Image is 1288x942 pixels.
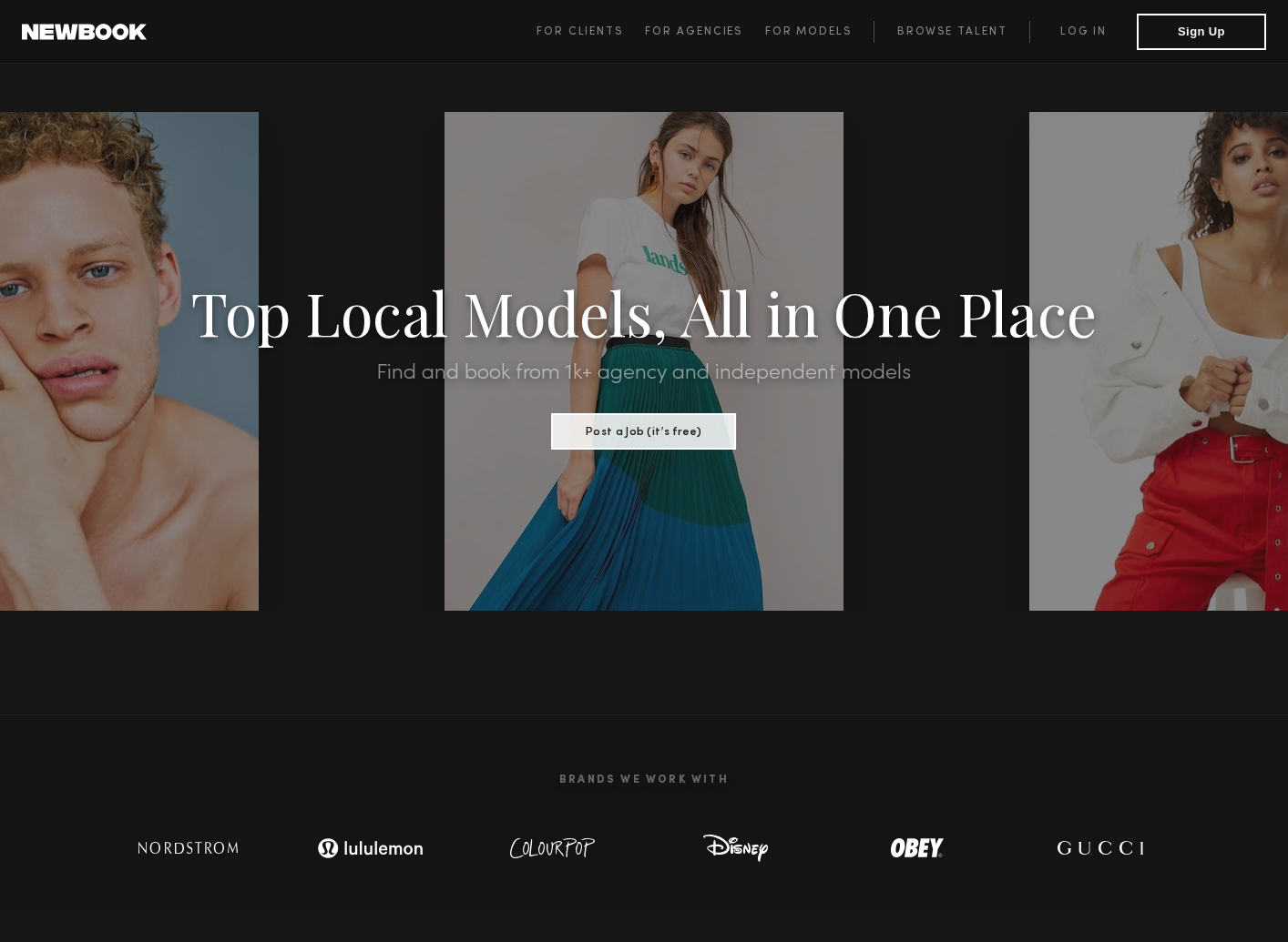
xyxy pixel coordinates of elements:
[494,830,612,866] img: logo-colour-pop.svg
[645,21,764,43] a: For Agencies
[765,26,852,37] span: For Models
[1137,14,1266,50] button: Sign Up
[537,21,645,43] a: For Clients
[765,21,874,43] a: For Models
[551,420,736,440] a: Post a Job (it’s free)
[97,362,1191,384] h2: Find and book from 1k+ agency and independent models
[858,830,976,866] img: logo-obey.svg
[307,830,434,866] img: logo-lulu.svg
[645,26,742,37] span: For Agencies
[97,284,1191,340] h1: Top Local Models, All in One Place
[97,752,1191,808] h2: Brands We Work With
[874,21,1029,43] a: Browse Talent
[551,413,736,450] button: Post a Job (it’s free)
[1040,830,1159,866] img: logo-gucci.svg
[537,26,623,37] span: For Clients
[125,830,252,866] img: logo-nordstrom.svg
[1029,21,1137,43] a: Log in
[676,830,794,866] img: logo-disney.svg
